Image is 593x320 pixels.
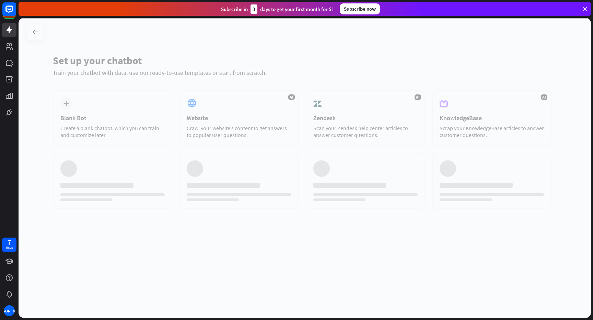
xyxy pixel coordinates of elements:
[6,245,13,250] div: days
[2,238,16,252] a: 7 days
[251,4,257,14] div: 3
[8,239,11,245] div: 7
[4,305,15,316] div: [PERSON_NAME]
[221,4,334,14] div: Subscribe in days to get your first month for $1
[340,3,380,14] div: Subscribe now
